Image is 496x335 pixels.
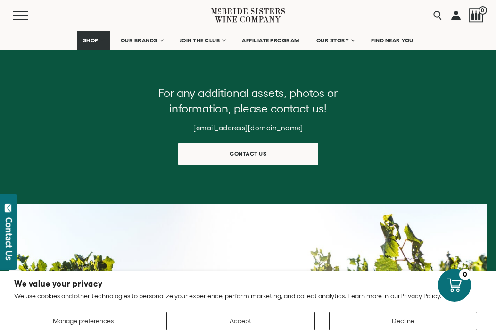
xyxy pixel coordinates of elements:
[154,85,342,117] p: For any additional assets, photos or information, please contact us!
[310,31,361,50] a: OUR STORY
[4,217,14,260] div: Contact Us
[121,37,157,44] span: OUR BRANDS
[365,31,420,50] a: FIND NEAR YOU
[115,31,169,50] a: OUR BRANDS
[14,292,482,300] p: We use cookies and other technologies to personalize your experience, perform marketing, and coll...
[53,317,114,325] span: Manage preferences
[400,292,441,300] a: Privacy Policy.
[174,31,231,50] a: JOIN THE CLUB
[178,143,318,165] a: Contact us
[329,312,477,330] button: Decline
[83,37,99,44] span: SHOP
[316,37,349,44] span: OUR STORY
[459,269,471,280] div: 0
[13,11,47,20] button: Mobile Menu Trigger
[14,312,152,330] button: Manage preferences
[236,31,306,50] a: AFFILIATE PROGRAM
[242,37,299,44] span: AFFILIATE PROGRAM
[180,37,220,44] span: JOIN THE CLUB
[371,37,413,44] span: FIND NEAR YOU
[154,124,342,132] h6: [EMAIL_ADDRESS][DOMAIN_NAME]
[14,280,482,288] h2: We value your privacy
[166,312,314,330] button: Accept
[77,31,110,50] a: SHOP
[213,144,283,163] span: Contact us
[479,6,487,15] span: 0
